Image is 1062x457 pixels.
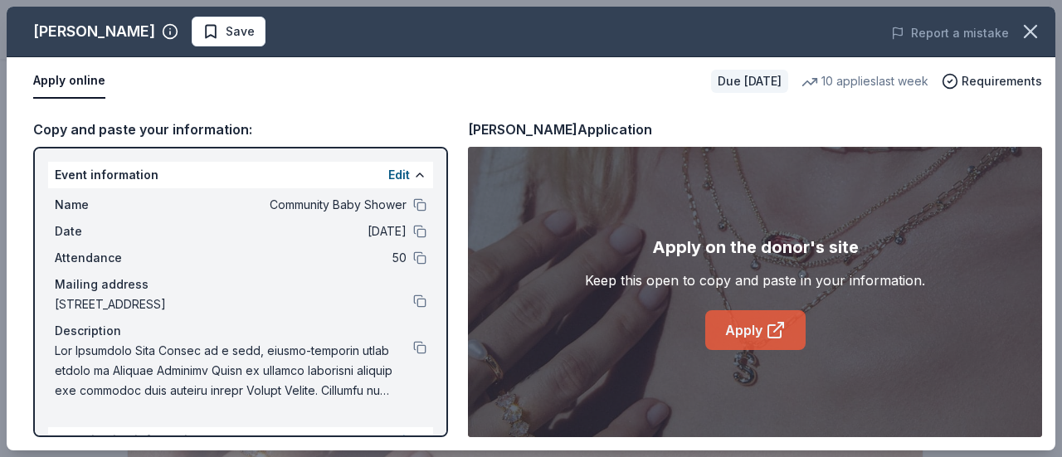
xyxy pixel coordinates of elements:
[166,195,407,215] span: Community Baby Shower
[705,310,806,350] a: Apply
[388,165,410,185] button: Edit
[33,119,448,140] div: Copy and paste your information:
[468,119,652,140] div: [PERSON_NAME] Application
[942,71,1042,91] button: Requirements
[166,221,407,241] span: [DATE]
[711,70,788,93] div: Due [DATE]
[962,71,1042,91] span: Requirements
[55,195,166,215] span: Name
[166,248,407,268] span: 50
[55,321,426,341] div: Description
[48,162,433,188] div: Event information
[55,294,413,314] span: [STREET_ADDRESS]
[55,248,166,268] span: Attendance
[388,430,410,450] button: Edit
[48,427,433,454] div: Organization information
[55,341,413,401] span: Lor Ipsumdolo Sita Consec ad e sedd, eiusmo-temporin utlab etdolo ma Aliquae Adminimv Quisn ex ul...
[801,71,928,91] div: 10 applies last week
[55,275,426,294] div: Mailing address
[585,270,925,290] div: Keep this open to copy and paste in your information.
[226,22,255,41] span: Save
[33,18,155,45] div: [PERSON_NAME]
[891,23,1009,43] button: Report a mistake
[33,64,105,99] button: Apply online
[55,221,166,241] span: Date
[652,234,859,260] div: Apply on the donor's site
[192,17,265,46] button: Save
